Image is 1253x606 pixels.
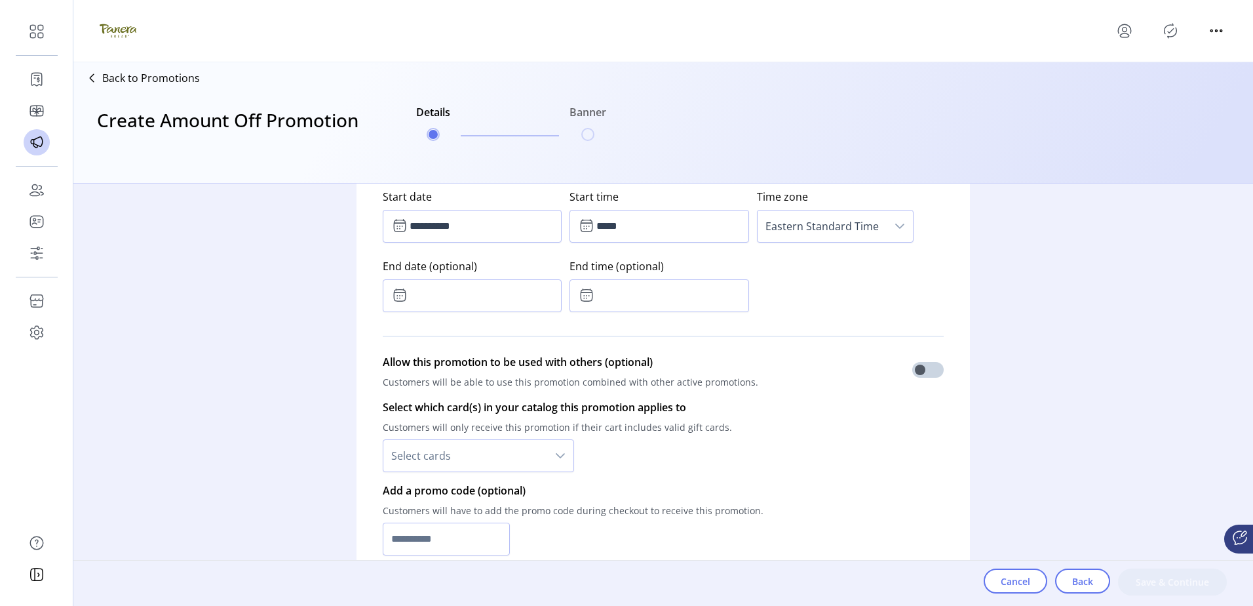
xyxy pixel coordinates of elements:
[383,498,763,523] p: Customers will have to add the promo code during checkout to receive this promotion.
[569,253,748,279] label: End time (optional)
[1206,20,1227,41] button: menu
[1001,575,1030,588] span: Cancel
[383,415,732,439] p: Customers will only receive this promotion if their cart includes valid gift cards.
[383,253,562,279] label: End date (optional)
[984,569,1047,594] button: Cancel
[416,104,450,128] h6: Details
[383,399,732,415] p: Select which card(s) in your catalog this promotion applies to
[102,70,200,86] p: Back to Promotions
[547,440,573,472] div: dropdown trigger
[383,440,547,472] span: Select cards
[757,184,944,210] label: Time zone
[383,483,763,498] p: Add a promo code (optional)
[383,184,562,210] label: Start date
[1072,575,1093,588] span: Back
[1114,20,1135,41] button: menu
[1160,20,1181,41] button: Publisher Panel
[569,184,748,210] label: Start time
[1055,569,1110,594] button: Back
[758,211,887,242] span: Eastern Standard Time
[383,370,758,394] p: Customers will be able to use this promotion combined with other active promotions.
[97,106,358,160] h3: Create Amount Off Promotion
[383,354,758,370] p: Allow this promotion to be used with others (optional)
[100,12,136,49] img: logo
[887,211,913,242] div: dropdown trigger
